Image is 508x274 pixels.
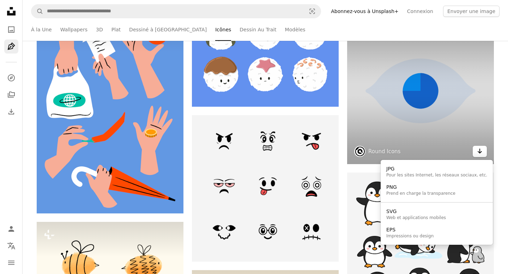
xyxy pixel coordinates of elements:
div: Web et applications mobiles [386,215,446,221]
button: Choisissez le format de téléchargement [473,146,487,157]
div: PNG [386,184,455,191]
div: JPG [386,166,487,173]
div: Prend en charge la transparence [386,191,455,197]
div: Choisissez le format de téléchargement [381,160,493,245]
div: Pour les sites Internet, les réseaux sociaux, etc. [386,173,487,178]
div: SVG [386,208,446,215]
div: Impressions ou design [386,233,434,239]
div: EPS [386,226,434,233]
